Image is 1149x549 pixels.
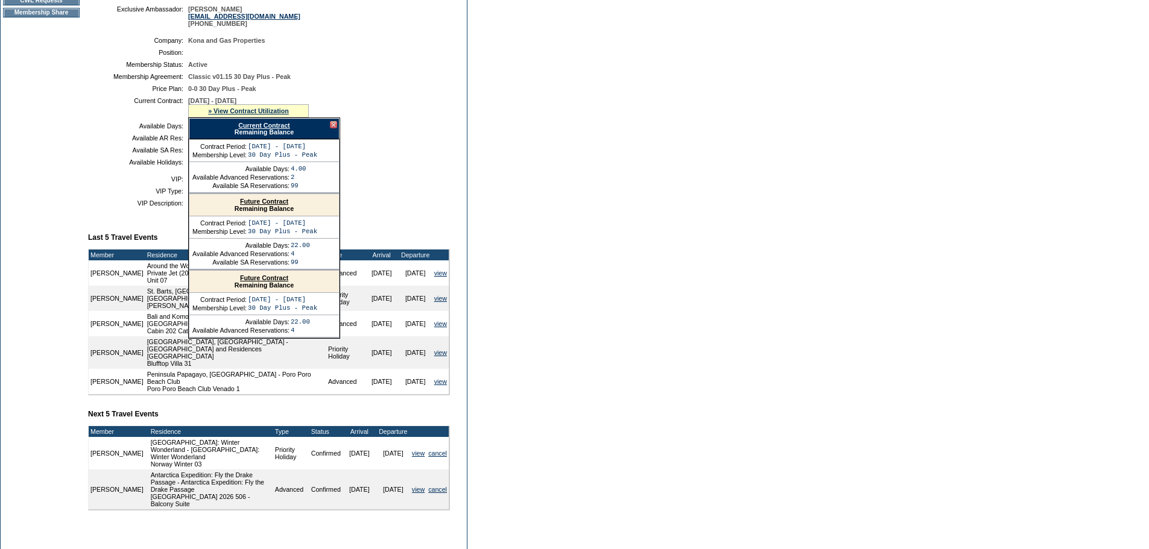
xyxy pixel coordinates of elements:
[291,165,306,172] td: 4.00
[365,286,399,311] td: [DATE]
[88,410,159,418] b: Next 5 Travel Events
[188,5,300,27] span: [PERSON_NAME] [PHONE_NUMBER]
[428,450,447,457] a: cancel
[188,13,300,20] a: [EMAIL_ADDRESS][DOMAIN_NAME]
[248,143,317,150] td: [DATE] - [DATE]
[240,274,288,281] a: Future Contract
[291,318,310,325] td: 22.00
[248,304,317,312] td: 30 Day Plus - Peak
[89,249,145,260] td: Member
[326,249,365,260] td: Type
[343,426,376,437] td: Arrival
[273,437,309,469] td: Priority Holiday
[365,260,399,286] td: [DATE]
[434,349,447,356] a: view
[192,318,290,325] td: Available Days:
[89,286,145,311] td: [PERSON_NAME]
[291,174,306,181] td: 2
[89,311,145,336] td: [PERSON_NAME]
[3,8,80,17] td: Membership Share
[192,151,247,158] td: Membership Level:
[365,311,399,336] td: [DATE]
[189,271,339,293] div: Remaining Balance
[412,486,425,493] a: view
[399,286,432,311] td: [DATE]
[238,122,290,129] a: Current Contract
[188,37,265,44] span: Kona and Gas Properties
[309,426,343,437] td: Status
[93,73,183,80] td: Membership Agreement:
[365,249,399,260] td: Arrival
[376,426,410,437] td: Departure
[93,122,183,130] td: Available Days:
[192,327,290,334] td: Available Advanced Reservations:
[149,469,273,509] td: Antarctica Expedition: Fly the Drake Passage - Antarctica Expedition: Fly the Drake Passage [GEOG...
[149,426,273,437] td: Residence
[208,107,289,115] a: » View Contract Utilization
[93,49,183,56] td: Position:
[399,336,432,369] td: [DATE]
[188,73,291,80] span: Classic v01.15 30 Day Plus - Peak
[192,259,290,266] td: Available SA Reservations:
[428,486,447,493] a: cancel
[399,260,432,286] td: [DATE]
[412,450,425,457] a: view
[291,242,310,249] td: 22.00
[192,250,290,257] td: Available Advanced Reservations:
[89,260,145,286] td: [PERSON_NAME]
[89,437,145,469] td: [PERSON_NAME]
[434,295,447,302] a: view
[192,304,247,312] td: Membership Level:
[89,336,145,369] td: [PERSON_NAME]
[89,469,145,509] td: [PERSON_NAME]
[434,320,447,327] a: view
[248,228,317,235] td: 30 Day Plus - Peak
[93,85,183,92] td: Price Plan:
[192,242,290,249] td: Available Days:
[93,158,183,166] td: Available Holidays:
[93,146,183,154] td: Available SA Res:
[188,97,236,104] span: [DATE] - [DATE]
[248,219,317,227] td: [DATE] - [DATE]
[89,426,145,437] td: Member
[365,336,399,369] td: [DATE]
[326,311,365,336] td: Advanced
[192,182,290,189] td: Available SA Reservations:
[273,426,309,437] td: Type
[93,5,183,27] td: Exclusive Ambassador:
[188,61,207,68] span: Active
[309,469,343,509] td: Confirmed
[145,336,326,369] td: [GEOGRAPHIC_DATA], [GEOGRAPHIC_DATA] - [GEOGRAPHIC_DATA] and Residences [GEOGRAPHIC_DATA] Bluffto...
[192,219,247,227] td: Contract Period:
[93,37,183,44] td: Company:
[240,198,288,205] a: Future Contract
[93,187,183,195] td: VIP Type:
[326,286,365,311] td: Priority Holiday
[291,327,310,334] td: 4
[399,249,432,260] td: Departure
[376,437,410,469] td: [DATE]
[291,259,310,266] td: 99
[93,97,183,118] td: Current Contract:
[434,378,447,385] a: view
[145,286,326,311] td: St. Barts, [GEOGRAPHIC_DATA] - [GEOGRAPHIC_DATA], [GEOGRAPHIC_DATA] [PERSON_NAME]
[343,437,376,469] td: [DATE]
[399,369,432,394] td: [DATE]
[145,260,326,286] td: Around the World by Private Jet (2025) - Around the World by Private Jet (2025) Unit 07
[326,369,365,394] td: Advanced
[189,194,339,216] div: Remaining Balance
[93,61,183,68] td: Membership Status:
[291,250,310,257] td: 4
[273,469,309,509] td: Advanced
[309,437,343,469] td: Confirmed
[248,151,317,158] td: 30 Day Plus - Peak
[291,182,306,189] td: 99
[89,369,145,394] td: [PERSON_NAME]
[192,228,247,235] td: Membership Level:
[145,249,326,260] td: Residence
[188,85,256,92] span: 0-0 30 Day Plus - Peak
[192,143,247,150] td: Contract Period:
[192,174,290,181] td: Available Advanced Reservations:
[145,311,326,336] td: Bali and Komodo: Luxury Cruise (2024) - [GEOGRAPHIC_DATA] and Komodo: Luxury Cruise Cabin 202 Cat 1
[149,437,273,469] td: [GEOGRAPHIC_DATA]: Winter Wonderland - [GEOGRAPHIC_DATA]: Winter Wonderland Norway Winter 03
